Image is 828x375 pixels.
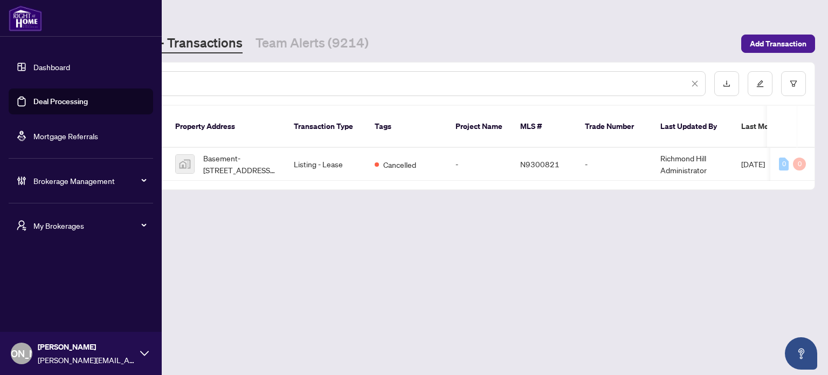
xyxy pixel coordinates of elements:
[256,34,369,53] a: Team Alerts (9214)
[33,175,146,187] span: Brokerage Management
[176,155,194,173] img: thumbnail-img
[447,106,512,148] th: Project Name
[781,71,806,96] button: filter
[723,80,730,87] span: download
[741,159,765,169] span: [DATE]
[33,97,88,106] a: Deal Processing
[285,148,366,181] td: Listing - Lease
[512,106,576,148] th: MLS #
[383,159,416,171] span: Cancelled
[33,62,70,72] a: Dashboard
[793,158,806,171] div: 0
[779,158,789,171] div: 0
[756,80,764,87] span: edit
[167,106,285,148] th: Property Address
[576,106,652,148] th: Trade Number
[714,71,739,96] button: download
[741,35,815,53] button: Add Transaction
[203,152,277,176] span: Basement-[STREET_ADDRESS][PERSON_NAME]
[285,106,366,148] th: Transaction Type
[691,80,699,87] span: close
[38,341,135,353] span: [PERSON_NAME]
[520,159,560,169] span: N9300821
[790,80,797,87] span: filter
[576,148,652,181] td: -
[741,120,807,132] span: Last Modified Date
[748,71,772,96] button: edit
[652,148,733,181] td: Richmond Hill Administrator
[33,131,98,141] a: Mortgage Referrals
[785,337,817,370] button: Open asap
[366,106,447,148] th: Tags
[38,354,135,366] span: [PERSON_NAME][EMAIL_ADDRESS][DOMAIN_NAME]
[447,148,512,181] td: -
[652,106,733,148] th: Last Updated By
[9,5,42,31] img: logo
[750,35,806,52] span: Add Transaction
[33,220,146,231] span: My Brokerages
[16,220,27,231] span: user-switch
